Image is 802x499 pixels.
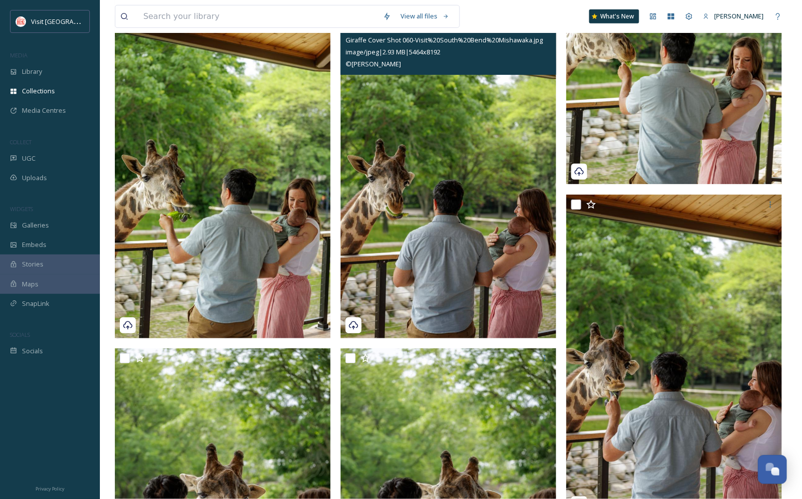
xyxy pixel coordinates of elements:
[35,486,64,492] span: Privacy Policy
[35,482,64,494] a: Privacy Policy
[115,15,331,338] img: Giraffe Cover Shot 061-Visit%20South%20Bend%20Mishawaka.jpg
[341,15,556,338] img: Giraffe Cover Shot 060-Visit%20South%20Bend%20Mishawaka.jpg
[22,240,46,249] span: Embeds
[22,106,66,115] span: Media Centres
[22,279,38,289] span: Maps
[22,346,43,356] span: Socials
[10,331,30,338] span: SOCIALS
[22,154,35,163] span: UGC
[10,138,31,146] span: COLLECT
[346,35,543,44] span: Giraffe Cover Shot 060-Visit%20South%20Bend%20Mishawaka.jpg
[22,86,55,96] span: Collections
[22,259,43,269] span: Stories
[10,51,27,59] span: MEDIA
[22,173,47,183] span: Uploads
[10,205,33,213] span: WIDGETS
[396,6,454,26] a: View all files
[346,47,440,56] span: image/jpeg | 2.93 MB | 5464 x 8192
[22,299,49,308] span: SnapLink
[16,16,26,26] img: vsbm-stackedMISH_CMYKlogo2017.jpg
[22,221,49,230] span: Galleries
[715,11,764,20] span: [PERSON_NAME]
[138,5,378,27] input: Search your library
[758,455,787,484] button: Open Chat
[22,67,42,76] span: Library
[31,16,108,26] span: Visit [GEOGRAPHIC_DATA]
[698,6,769,26] a: [PERSON_NAME]
[346,59,401,68] span: © [PERSON_NAME]
[589,9,639,23] a: What's New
